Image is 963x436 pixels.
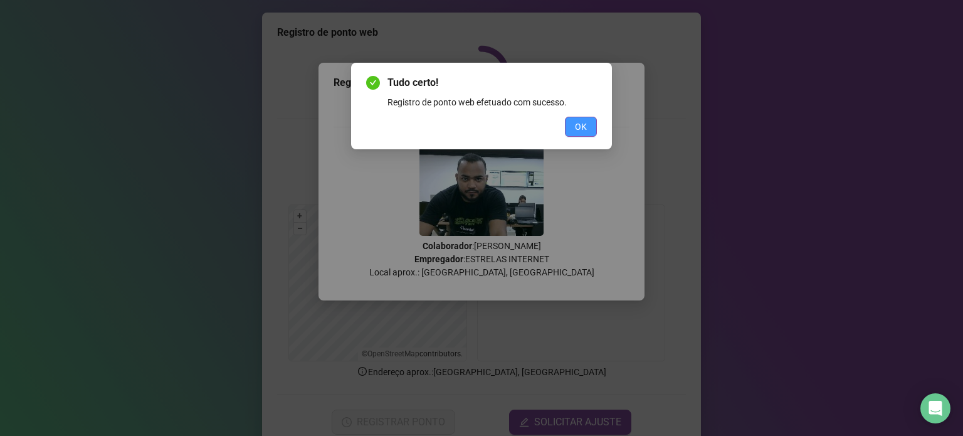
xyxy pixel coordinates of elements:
[575,120,587,134] span: OK
[565,117,597,137] button: OK
[366,76,380,90] span: check-circle
[387,75,597,90] span: Tudo certo!
[920,393,950,423] div: Open Intercom Messenger
[387,95,597,109] div: Registro de ponto web efetuado com sucesso.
